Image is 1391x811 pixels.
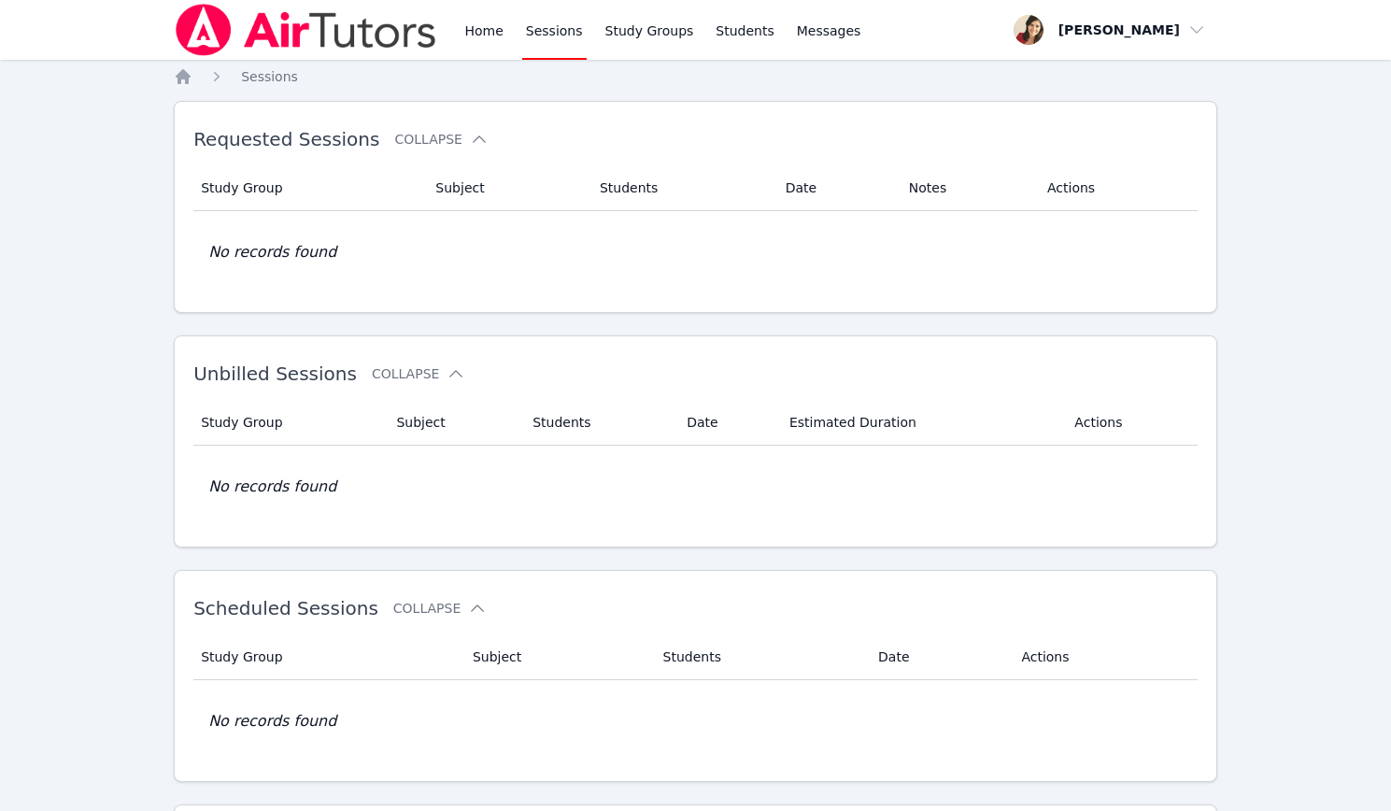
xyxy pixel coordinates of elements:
nav: Breadcrumb [174,67,1217,86]
th: Study Group [193,165,424,211]
th: Subject [461,634,652,680]
button: Collapse [394,130,488,149]
th: Students [521,400,675,446]
button: Collapse [372,364,465,383]
span: Requested Sessions [193,128,379,150]
th: Study Group [193,634,461,680]
th: Study Group [193,400,385,446]
td: No records found [193,446,1198,528]
span: Scheduled Sessions [193,597,378,619]
span: Sessions [241,69,298,84]
th: Subject [385,400,521,446]
th: Actions [1036,165,1198,211]
img: Air Tutors [174,4,438,56]
button: Collapse [393,599,487,618]
th: Actions [1010,634,1198,680]
th: Date [675,400,778,446]
th: Date [867,634,1010,680]
th: Subject [424,165,589,211]
span: Unbilled Sessions [193,363,357,385]
th: Students [652,634,868,680]
th: Actions [1063,400,1198,446]
a: Sessions [241,67,298,86]
td: No records found [193,211,1198,293]
th: Notes [898,165,1036,211]
th: Estimated Duration [778,400,1063,446]
td: No records found [193,680,1198,762]
span: Messages [797,21,861,40]
th: Students [589,165,774,211]
th: Date [774,165,898,211]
